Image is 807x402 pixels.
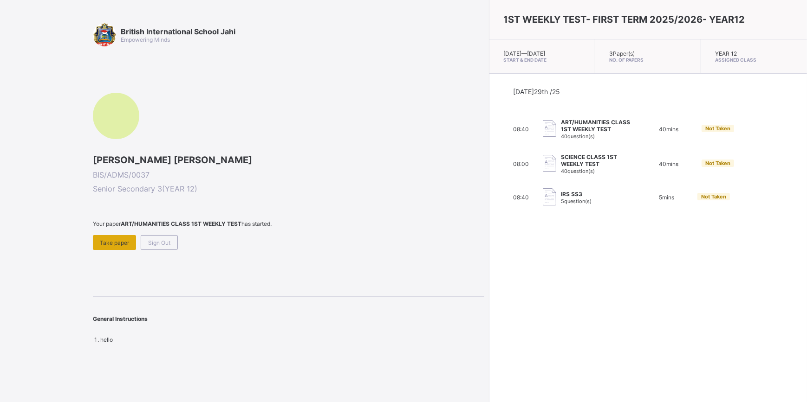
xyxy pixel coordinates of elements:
span: Not Taken [705,160,730,166]
span: 3 Paper(s) [609,50,635,57]
span: No. of Papers [609,57,687,63]
span: 40 mins [659,126,678,133]
span: SCIENCE CLASS 1ST WEEKLY TEST [561,153,631,167]
span: 08:00 [513,160,529,167]
span: British International School Jahi [121,27,235,36]
span: [PERSON_NAME] [PERSON_NAME] [93,154,484,166]
span: Start & End Date [503,57,581,63]
span: Take paper [100,239,129,246]
span: Your paper has started. [93,220,484,227]
span: [DATE] — [DATE] [503,50,545,57]
span: Empowering Minds [121,36,170,43]
span: [DATE] 29th /25 [513,88,560,96]
b: ART/HUMANITIES CLASS 1ST WEEKLY TEST [121,220,241,227]
span: YEAR 12 [715,50,737,57]
span: 40 question(s) [561,168,595,174]
span: Assigned Class [715,57,793,63]
span: Not Taken [701,193,726,200]
span: Not Taken [705,125,730,132]
span: Senior Secondary 3 ( YEAR 12 ) [93,184,484,193]
span: 1ST WEEKLY TEST- FIRST TERM 2025/2026- YEAR12 [503,14,745,25]
span: IRS SS3 [561,191,592,198]
span: 5 mins [659,194,674,201]
img: take_paper.cd97e1aca70de81545fe8e300f84619e.svg [543,155,556,172]
span: 5 question(s) [561,198,592,204]
img: take_paper.cd97e1aca70de81545fe8e300f84619e.svg [543,188,556,205]
img: take_paper.cd97e1aca70de81545fe8e300f84619e.svg [543,120,556,137]
span: 08:40 [513,194,529,201]
span: 08:40 [513,126,529,133]
span: 40 question(s) [561,133,595,140]
span: Sign Out [148,239,170,246]
span: BIS/ADMS/0037 [93,170,484,179]
span: 40 mins [659,160,678,167]
span: General Instructions [93,315,148,322]
span: ART/HUMANITIES CLASS 1ST WEEKLY TEST [561,119,631,133]
span: hello [100,336,113,343]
